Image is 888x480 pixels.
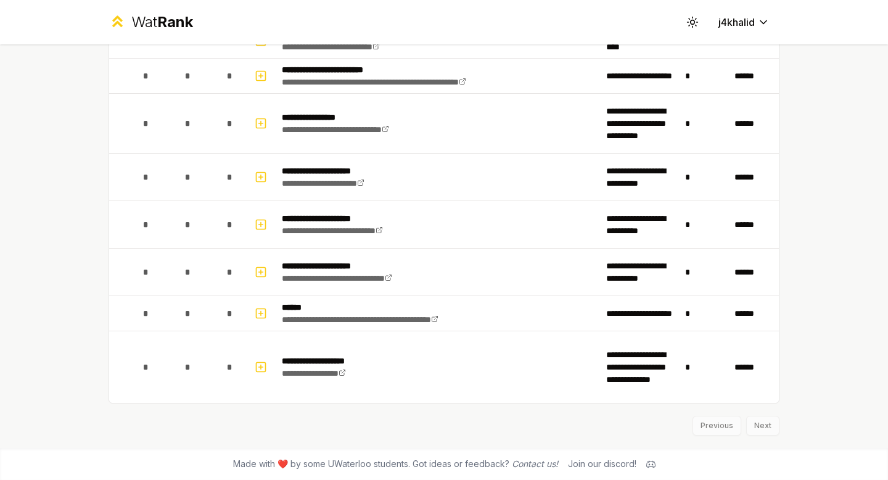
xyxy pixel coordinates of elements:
span: Rank [157,13,193,31]
a: WatRank [109,12,193,32]
div: Join our discord! [568,458,636,470]
a: Contact us! [512,458,558,469]
button: j4khalid [709,11,779,33]
span: j4khalid [718,15,755,30]
div: Wat [131,12,193,32]
span: Made with ❤️ by some UWaterloo students. Got ideas or feedback? [233,458,558,470]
